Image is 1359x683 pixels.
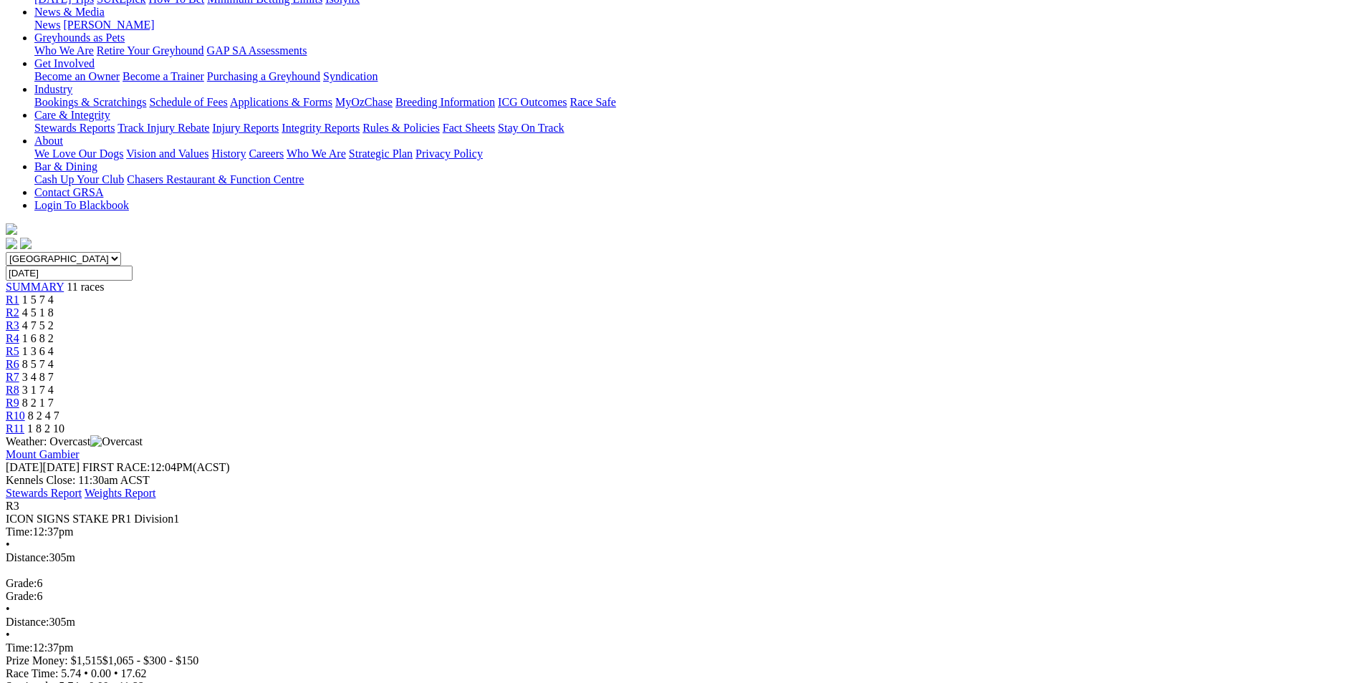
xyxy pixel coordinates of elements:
a: News [34,19,60,31]
a: History [211,147,246,160]
a: R9 [6,397,19,409]
span: R7 [6,371,19,383]
span: Distance: [6,551,49,563]
span: Distance: [6,616,49,628]
span: 1 8 2 10 [27,422,64,435]
input: Select date [6,266,133,281]
a: Stewards Reports [34,122,115,134]
a: MyOzChase [335,96,393,108]
a: Become a Trainer [123,70,204,82]
img: logo-grsa-white.png [6,223,17,235]
a: R2 [6,306,19,319]
span: 12:04PM(ACST) [82,461,230,473]
span: [DATE] [6,461,80,473]
span: Weather: Overcast [6,435,143,447]
a: R5 [6,345,19,357]
a: Care & Integrity [34,109,110,121]
span: • [6,538,10,551]
a: Contact GRSA [34,186,103,198]
a: Login To Blackbook [34,199,129,211]
a: R6 [6,358,19,370]
span: 17.62 [121,667,147,679]
img: Overcast [90,435,143,448]
div: 6 [6,577,1353,590]
span: FIRST RACE: [82,461,150,473]
span: • [84,667,88,679]
span: $1,065 - $300 - $150 [102,654,199,667]
span: 0.00 [91,667,111,679]
span: 8 2 4 7 [28,410,59,422]
div: Greyhounds as Pets [34,44,1353,57]
a: R4 [6,332,19,344]
a: R11 [6,422,24,435]
span: • [114,667,118,679]
a: [PERSON_NAME] [63,19,154,31]
a: Vision and Values [126,147,208,160]
a: Schedule of Fees [149,96,227,108]
div: Care & Integrity [34,122,1353,135]
a: R1 [6,294,19,306]
a: Bookings & Scratchings [34,96,146,108]
a: Race Safe [570,96,615,108]
span: [DATE] [6,461,43,473]
div: 305m [6,616,1353,629]
a: Greyhounds as Pets [34,32,125,44]
a: Rules & Policies [362,122,440,134]
a: News & Media [34,6,105,18]
a: Purchasing a Greyhound [207,70,320,82]
a: Retire Your Greyhound [97,44,204,57]
a: Become an Owner [34,70,120,82]
span: Grade: [6,577,37,589]
span: Time: [6,641,33,654]
a: GAP SA Assessments [207,44,307,57]
a: R8 [6,384,19,396]
a: Injury Reports [212,122,279,134]
div: 305m [6,551,1353,564]
a: Stewards Report [6,487,82,499]
a: Who We Are [34,44,94,57]
a: R3 [6,319,19,331]
div: News & Media [34,19,1353,32]
span: • [6,603,10,615]
div: 12:37pm [6,525,1353,538]
span: 4 7 5 2 [22,319,54,331]
a: SUMMARY [6,281,64,293]
a: Who We Are [287,147,346,160]
a: Cash Up Your Club [34,173,124,185]
div: About [34,147,1353,160]
a: Careers [249,147,284,160]
div: 12:37pm [6,641,1353,654]
span: 1 6 8 2 [22,332,54,344]
span: Grade: [6,590,37,602]
a: R10 [6,410,25,422]
a: Get Involved [34,57,95,69]
a: Bar & Dining [34,160,97,173]
a: Fact Sheets [443,122,495,134]
a: Industry [34,83,72,95]
a: Breeding Information [395,96,495,108]
div: Kennels Close: 11:30am ACST [6,474,1353,487]
a: Weights Report [85,487,156,499]
a: ICG Outcomes [498,96,567,108]
span: R3 [6,500,19,512]
a: Stay On Track [498,122,564,134]
a: We Love Our Dogs [34,147,123,160]
span: 4 5 1 8 [22,306,54,319]
a: Applications & Forms [230,96,332,108]
a: Syndication [323,70,378,82]
span: 3 1 7 4 [22,384,54,396]
img: facebook.svg [6,238,17,249]
span: 8 2 1 7 [22,397,54,409]
a: About [34,135,63,147]
span: Race Time: [6,667,58,679]
span: 1 3 6 4 [22,345,54,357]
